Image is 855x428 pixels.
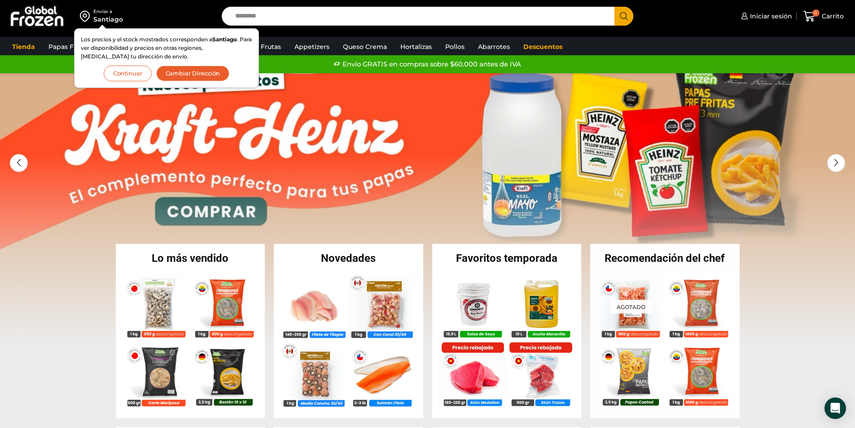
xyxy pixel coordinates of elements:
[827,154,845,172] div: Next slide
[44,38,92,55] a: Papas Fritas
[432,253,582,264] h2: Favoritos temporada
[104,66,152,81] button: Continuar
[290,38,334,55] a: Appetizers
[441,38,469,55] a: Pollos
[338,38,391,55] a: Queso Crema
[116,253,265,264] h2: Lo más vendido
[396,38,436,55] a: Hortalizas
[80,9,93,24] img: address-field-icon.svg
[812,9,820,17] span: 0
[590,253,740,264] h2: Recomendación del chef
[824,397,846,419] div: Open Intercom Messenger
[274,253,423,264] h2: Novedades
[93,15,123,24] div: Santiago
[820,12,844,21] span: Carrito
[156,66,230,81] button: Cambiar Dirección
[801,6,846,27] a: 0 Carrito
[474,38,514,55] a: Abarrotes
[212,36,237,43] strong: Santiago
[8,38,39,55] a: Tienda
[748,12,792,21] span: Iniciar sesión
[739,7,792,25] a: Iniciar sesión
[610,300,652,313] p: Agotado
[519,38,567,55] a: Descuentos
[10,154,28,172] div: Previous slide
[81,35,252,61] p: Los precios y el stock mostrados corresponden a . Para ver disponibilidad y precios en otras regi...
[614,7,633,26] button: Search button
[93,9,123,15] div: Enviar a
